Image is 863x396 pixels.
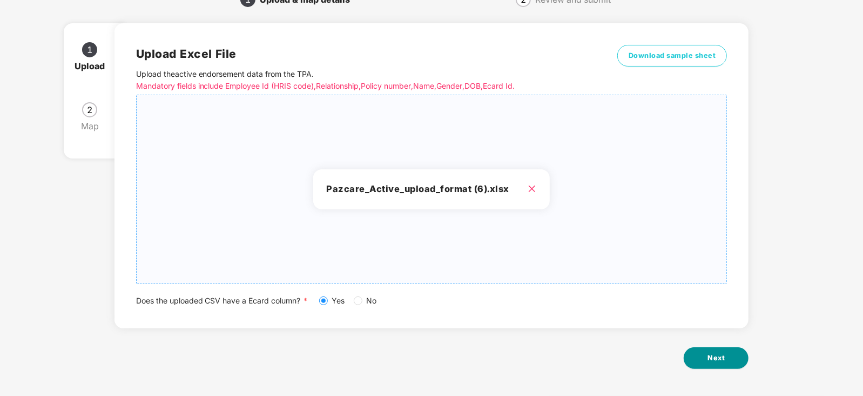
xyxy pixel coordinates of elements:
[684,347,749,369] button: Next
[328,295,349,307] span: Yes
[81,117,107,135] div: Map
[87,105,92,114] span: 2
[362,295,381,307] span: No
[136,80,579,92] p: Mandatory fields include Employee Id (HRIS code), Relationship, Policy number, Name, Gender, DOB,...
[326,182,536,196] h3: Pazcare_Active_upload_format (6).xlsx
[136,68,579,92] p: Upload the active endorsement data from the TPA .
[617,45,727,67] button: Download sample sheet
[528,184,536,193] span: close
[75,57,113,75] div: Upload
[136,295,727,307] div: Does the uploaded CSV have a Ecard column?
[87,45,92,54] span: 1
[629,50,716,61] span: Download sample sheet
[137,95,727,283] span: Pazcare_Active_upload_format (6).xlsx close
[136,45,579,63] h2: Upload Excel File
[707,353,725,364] span: Next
